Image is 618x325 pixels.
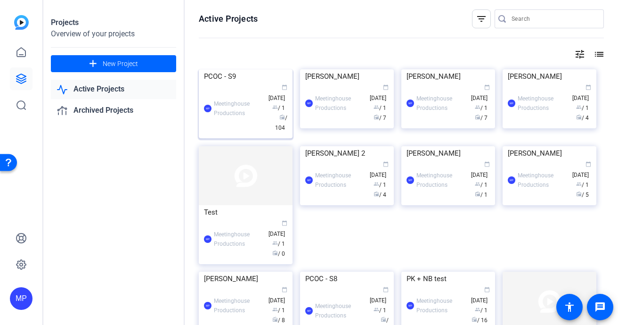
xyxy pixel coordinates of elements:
div: PCOC - S8 [305,272,389,286]
div: Meetinghouse Productions [416,296,466,315]
span: radio [475,191,480,197]
span: / 1 [374,182,386,188]
span: / 16 [472,317,488,324]
a: Archived Projects [51,101,176,120]
div: Meetinghouse Productions [214,99,264,118]
span: group [272,104,278,110]
span: / 7 [374,115,386,121]
span: group [272,240,278,246]
div: MP [204,105,211,112]
span: group [475,104,480,110]
div: MP [508,100,515,107]
div: PK + NB test [407,272,490,286]
input: Search [512,13,596,25]
span: / 1 [272,241,285,247]
div: Meetinghouse Productions [518,171,568,190]
mat-icon: list [593,49,604,60]
span: / 4 [374,192,386,198]
span: calendar_today [282,84,287,90]
span: group [374,307,379,312]
span: calendar_today [484,161,490,167]
span: calendar_today [282,287,287,292]
div: [PERSON_NAME] [407,146,490,160]
div: [PERSON_NAME] [508,69,591,83]
span: / 1 [272,307,285,314]
span: group [272,307,278,312]
div: Test [204,205,287,219]
div: Meetinghouse Productions [518,94,568,113]
span: / 8 [272,317,285,324]
span: / 1 [374,105,386,111]
button: New Project [51,55,176,72]
span: / 1 [374,307,386,314]
span: radio [381,317,386,322]
span: radio [374,114,379,120]
span: calendar_today [585,84,591,90]
div: Overview of your projects [51,28,176,40]
div: MP [10,287,33,310]
div: [PERSON_NAME] [305,69,389,83]
div: PCOC - S9 [204,69,287,83]
span: group [576,104,582,110]
img: blue-gradient.svg [14,15,29,30]
span: calendar_today [585,161,591,167]
span: / 1 [576,105,589,111]
div: Meetinghouse Productions [214,230,264,249]
span: / 1 [576,182,589,188]
span: radio [272,250,278,256]
div: [PERSON_NAME] [204,272,287,286]
span: [DATE] [370,162,389,178]
div: [PERSON_NAME] [508,146,591,160]
div: Meetinghouse Productions [214,296,264,315]
div: Projects [51,17,176,28]
span: / 7 [475,115,488,121]
div: MP [305,307,313,315]
span: / 1 [475,105,488,111]
div: Meetinghouse Productions [416,171,466,190]
span: calendar_today [383,161,389,167]
span: / 1 [475,192,488,198]
span: / 1 [475,307,488,314]
div: MP [407,176,414,184]
div: MP [407,302,414,309]
span: radio [272,317,278,322]
span: / 1 [475,182,488,188]
span: / 104 [275,115,287,131]
span: group [475,181,480,187]
span: group [374,104,379,110]
span: [DATE] [268,221,287,237]
mat-icon: accessibility [564,301,575,313]
span: [DATE] [572,162,591,178]
span: / 4 [576,115,589,121]
span: / 5 [576,192,589,198]
div: [PERSON_NAME] 2 [305,146,389,160]
div: MP [204,302,211,309]
span: group [475,307,480,312]
div: MP [407,100,414,107]
span: / 0 [272,250,285,257]
div: Meetinghouse Productions [315,171,365,190]
div: Meetinghouse Productions [315,301,365,320]
mat-icon: filter_list [476,13,487,25]
span: radio [374,191,379,197]
h1: Active Projects [199,13,258,25]
span: radio [279,114,285,120]
span: [DATE] [471,162,490,178]
div: MP [305,176,313,184]
div: MP [508,176,515,184]
span: calendar_today [484,287,490,292]
div: [PERSON_NAME] [407,69,490,83]
a: Active Projects [51,80,176,99]
span: group [374,181,379,187]
span: radio [472,317,477,322]
span: calendar_today [282,220,287,226]
span: radio [576,191,582,197]
mat-icon: tune [574,49,585,60]
div: Meetinghouse Productions [315,94,365,113]
mat-icon: add [87,58,99,70]
span: radio [576,114,582,120]
span: group [576,181,582,187]
span: radio [475,114,480,120]
span: calendar_today [383,84,389,90]
div: MP [204,235,211,243]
